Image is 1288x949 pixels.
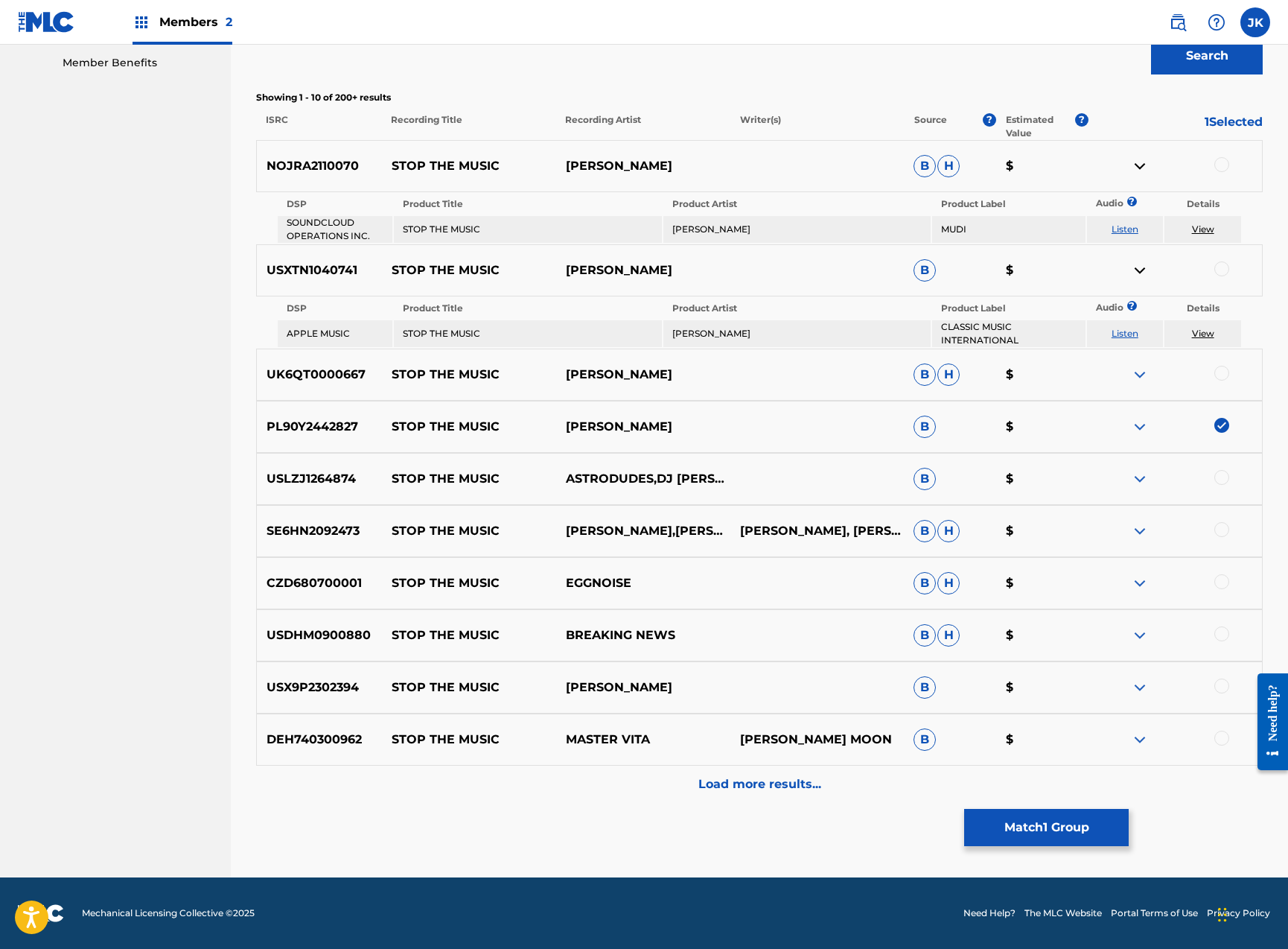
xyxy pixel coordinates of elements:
p: 1 Selected [1088,113,1263,140]
p: UK6QT0000667 [257,366,382,384]
a: Listen [1112,328,1138,339]
p: Estimated Value [1006,113,1074,140]
span: ? [983,113,996,127]
span: B [914,572,936,594]
p: $ [996,522,1088,540]
td: MUDI [932,216,1085,243]
img: deselect [1214,418,1229,433]
p: STOP THE MUSIC [382,157,556,175]
p: STOP THE MUSIC [382,626,556,644]
p: [PERSON_NAME] [555,418,730,436]
a: View [1192,328,1214,339]
p: Source [914,113,947,140]
p: PL90Y2442827 [257,418,382,436]
img: search [1169,13,1187,31]
span: ? [1131,197,1132,206]
td: SOUNDCLOUD OPERATIONS INC. [278,216,392,243]
p: Showing 1 - 10 of 200+ results [256,91,1263,104]
p: Audio [1087,301,1105,314]
span: 2 [226,15,232,29]
img: logo [18,904,64,922]
p: [PERSON_NAME] [555,366,730,384]
img: expand [1131,626,1149,644]
a: The MLC Website [1024,907,1102,920]
p: USDHM0900880 [257,626,382,644]
th: Product Artist [663,194,931,215]
p: $ [996,574,1088,592]
p: $ [996,626,1088,644]
td: CLASSIC MUSIC INTERNATIONAL [932,320,1085,347]
p: Recording Artist [555,113,730,140]
div: Help [1202,7,1231,37]
span: B [914,676,936,699]
p: STOP THE MUSIC [382,418,556,436]
p: [PERSON_NAME] [555,679,730,696]
th: Details [1164,194,1241,215]
td: [PERSON_NAME] [663,320,931,347]
img: help [1208,13,1225,31]
img: expand [1131,522,1149,540]
p: SE6HN2092473 [257,522,382,540]
p: DEH740300962 [257,731,382,749]
p: MASTER VITA [555,731,730,749]
p: $ [996,470,1088,488]
img: Top Rightsholders [133,13,150,31]
a: View [1192,223,1214,235]
p: ASTRODUDES,DJ [PERSON_NAME] [555,470,730,488]
p: NOJRA2110070 [257,157,382,175]
p: STOP THE MUSIC [382,366,556,384]
p: $ [996,731,1088,749]
p: USX9P2302394 [257,679,382,696]
p: Recording Title [381,113,555,140]
a: Listen [1112,223,1138,235]
span: H [937,572,960,594]
p: Writer(s) [730,113,904,140]
img: expand [1131,574,1149,592]
p: $ [996,366,1088,384]
span: ? [1131,301,1132,311]
span: B [914,259,936,282]
span: B [914,155,936,177]
th: Product Title [394,298,661,319]
p: [PERSON_NAME], [PERSON_NAME], [PERSON_NAME] [730,522,904,540]
img: expand [1131,470,1149,488]
p: [PERSON_NAME] [555,261,730,279]
span: ? [1075,113,1088,127]
p: $ [996,261,1088,279]
div: User Menu [1240,7,1270,37]
span: B [914,729,936,751]
p: [PERSON_NAME] [555,157,730,175]
td: APPLE MUSIC [278,320,392,347]
th: Product Artist [663,298,931,319]
span: H [937,520,960,542]
th: Product Label [932,298,1085,319]
img: contract [1131,157,1149,175]
th: Details [1164,298,1241,319]
button: Search [1151,37,1263,74]
th: DSP [278,298,392,319]
img: MLC Logo [18,11,75,33]
span: B [914,520,936,542]
div: Drag [1218,892,1227,937]
p: [PERSON_NAME],[PERSON_NAME] [555,522,730,540]
p: STOP THE MUSIC [382,679,556,696]
td: STOP THE MUSIC [394,216,661,243]
a: Member Benefits [63,55,213,71]
a: Need Help? [963,907,1016,920]
span: H [937,364,960,386]
p: USXTN1040741 [257,261,382,279]
img: expand [1131,418,1149,436]
span: H [937,155,960,177]
p: [PERSON_NAME] MOON [730,731,904,749]
p: STOP THE MUSIC [382,574,556,592]
p: EGGNOISE [555,574,730,592]
p: CZD680700001 [257,574,382,592]
span: B [914,416,936,438]
a: Public Search [1163,7,1193,37]
button: Match1 Group [964,809,1129,846]
img: expand [1131,366,1149,384]
a: Portal Terms of Use [1111,907,1198,920]
p: Audio [1087,197,1105,210]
